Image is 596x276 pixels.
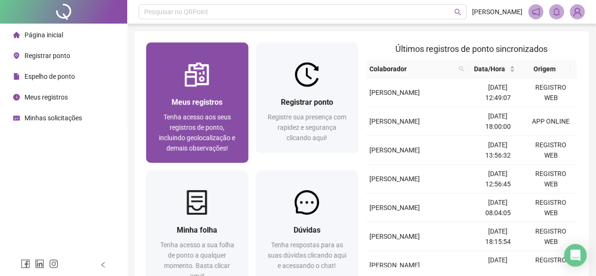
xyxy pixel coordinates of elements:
span: left [100,261,106,268]
span: search [458,66,464,72]
span: Tenha respostas para as suas dúvidas clicando aqui e acessando o chat! [268,241,346,269]
span: Minha folha [177,226,217,234]
span: Espelho de ponto [24,73,75,80]
td: [DATE] 13:56:32 [471,136,524,165]
span: Registrar ponto [24,52,70,59]
td: REGISTRO WEB [524,78,577,107]
td: [DATE] 18:15:54 [471,222,524,251]
span: [PERSON_NAME] [369,175,420,183]
td: REGISTRO WEB [524,136,577,165]
span: [PERSON_NAME] [369,89,420,96]
span: [PERSON_NAME] [369,261,420,269]
span: notification [531,8,540,16]
span: bell [552,8,561,16]
span: schedule [13,115,20,121]
span: Dúvidas [294,226,320,234]
td: REGISTRO WEB [524,222,577,251]
span: search [457,62,466,76]
td: [DATE] 08:04:05 [471,193,524,222]
td: REGISTRO WEB [524,193,577,222]
span: Registrar ponto [281,98,333,107]
th: Data/Hora [468,60,519,78]
td: REGISTRO WEB [524,165,577,193]
td: APP ONLINE [524,107,577,136]
span: [PERSON_NAME] [369,146,420,154]
span: instagram [49,259,58,268]
span: Página inicial [24,31,63,39]
span: [PERSON_NAME] [472,7,523,17]
span: search [454,8,461,16]
span: linkedin [35,259,44,268]
span: Tenha acesso aos seus registros de ponto, incluindo geolocalização e demais observações! [159,113,235,152]
span: Meus registros [24,93,68,101]
span: home [13,32,20,38]
span: Colaborador [369,64,455,74]
span: [PERSON_NAME] [369,117,420,125]
td: [DATE] 12:49:07 [471,78,524,107]
th: Origem [519,60,570,78]
span: Registre sua presença com rapidez e segurança clicando aqui! [268,113,346,142]
span: [PERSON_NAME] [369,233,420,240]
span: Meus registros [171,98,222,107]
span: Minhas solicitações [24,114,82,122]
td: [DATE] 18:00:00 [471,107,524,136]
a: Meus registrosTenha acesso aos seus registros de ponto, incluindo geolocalização e demais observa... [146,42,248,163]
a: Registrar pontoRegistre sua presença com rapidez e segurança clicando aqui! [256,42,358,152]
span: environment [13,52,20,59]
span: [PERSON_NAME] [369,204,420,211]
span: Data/Hora [472,64,508,74]
div: Open Intercom Messenger [564,244,587,267]
span: file [13,73,20,80]
span: clock-circle [13,94,20,100]
span: Últimos registros de ponto sincronizados [395,44,547,54]
td: [DATE] 12:56:45 [471,165,524,193]
span: facebook [21,259,30,268]
img: 56000 [570,5,584,19]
